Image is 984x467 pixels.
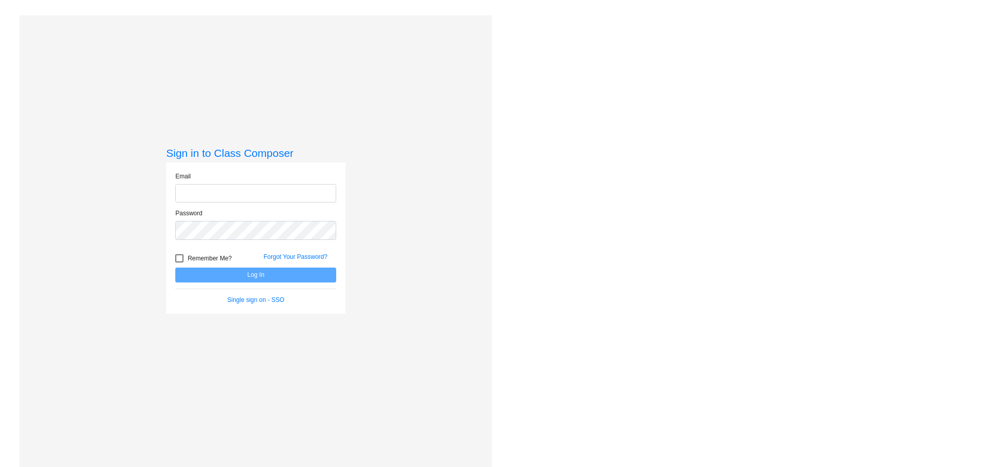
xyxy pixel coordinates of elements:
h3: Sign in to Class Composer [166,147,345,159]
label: Password [175,209,202,218]
a: Single sign on - SSO [228,296,284,303]
button: Log In [175,268,336,282]
label: Email [175,172,191,181]
a: Forgot Your Password? [263,253,327,260]
span: Remember Me? [188,252,232,265]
